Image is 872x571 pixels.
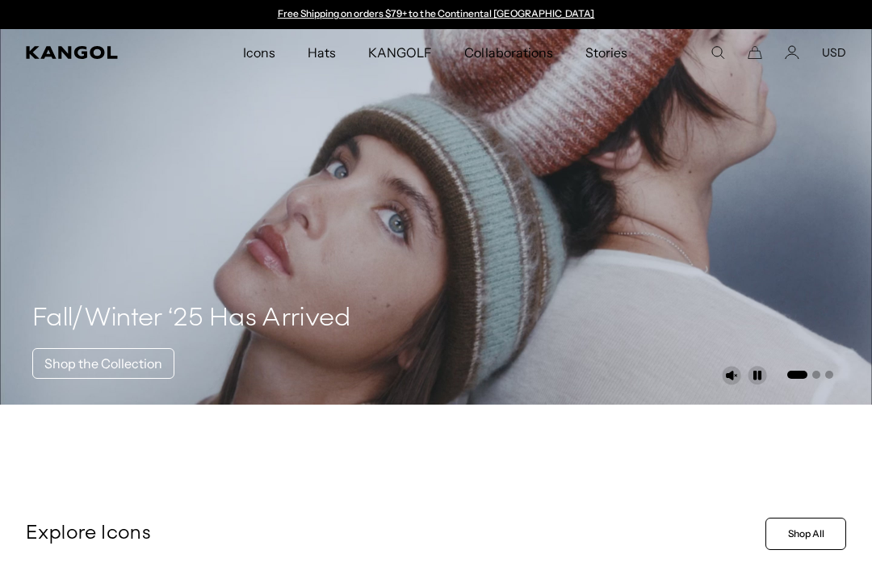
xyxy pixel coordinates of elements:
[765,518,846,550] a: Shop All
[32,348,174,379] a: Shop the Collection
[368,29,432,76] span: KANGOLF
[278,7,595,19] a: Free Shipping on orders $79+ to the Continental [GEOGRAPHIC_DATA]
[291,29,352,76] a: Hats
[270,8,602,21] div: Announcement
[812,371,820,379] button: Go to slide 2
[722,366,741,385] button: Unmute
[32,303,351,335] h4: Fall/Winter ‘25 Has Arrived
[270,8,602,21] slideshow-component: Announcement bar
[787,371,807,379] button: Go to slide 1
[569,29,644,76] a: Stories
[308,29,336,76] span: Hats
[270,8,602,21] div: 1 of 2
[448,29,568,76] a: Collaborations
[748,366,767,385] button: Pause
[26,522,759,546] p: Explore Icons
[711,45,725,60] summary: Search here
[748,45,762,60] button: Cart
[786,367,833,380] ul: Select a slide to show
[825,371,833,379] button: Go to slide 3
[352,29,448,76] a: KANGOLF
[227,29,291,76] a: Icons
[26,46,160,59] a: Kangol
[785,45,799,60] a: Account
[243,29,275,76] span: Icons
[585,29,627,76] span: Stories
[822,45,846,60] button: USD
[464,29,552,76] span: Collaborations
